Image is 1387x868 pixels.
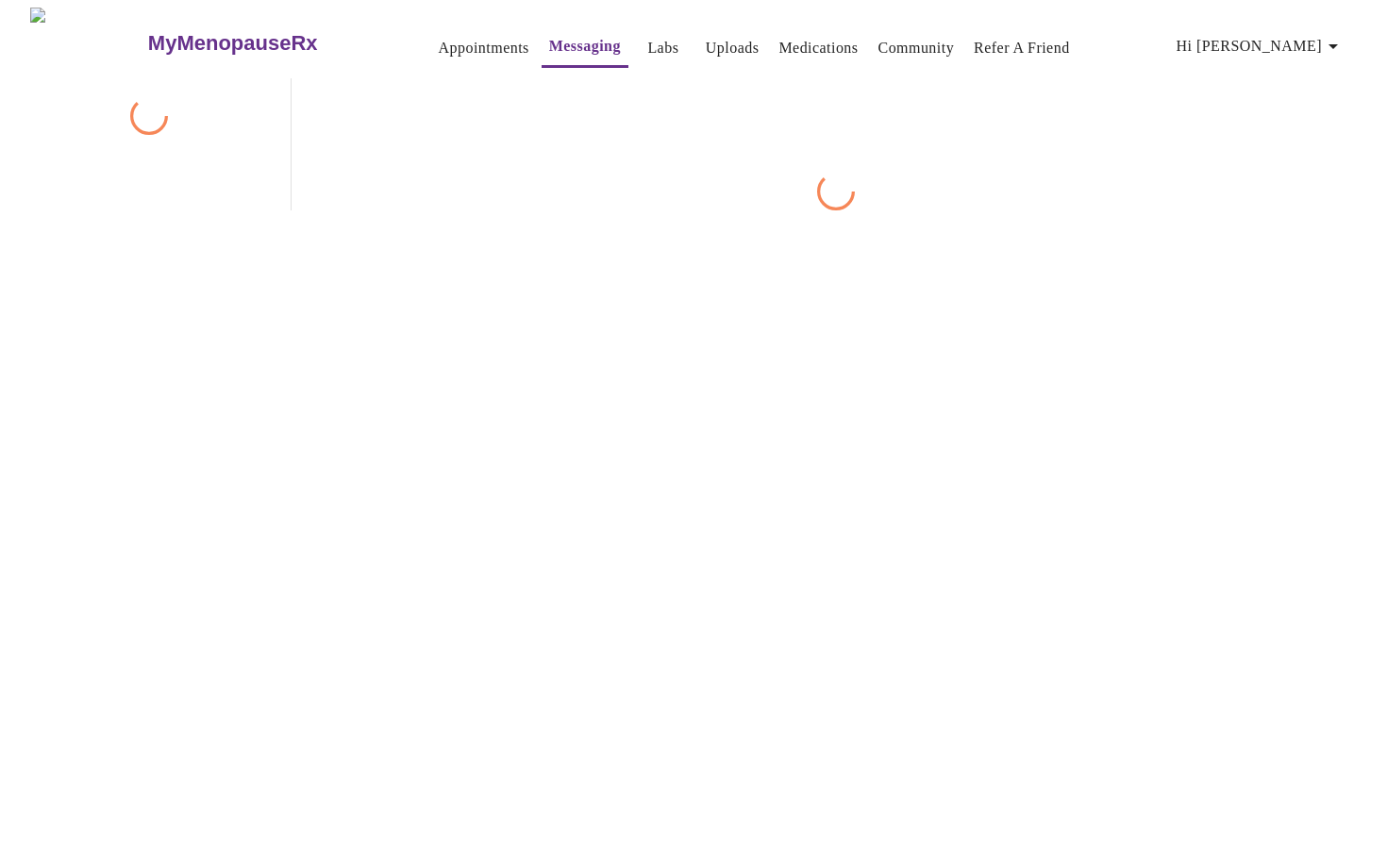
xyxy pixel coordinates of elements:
[30,8,145,78] img: MyMenopauseRx Logo
[431,29,537,67] button: Appointments
[878,35,955,61] a: Community
[145,10,393,76] a: MyMenopauseRx
[966,29,1078,67] button: Refer a Friend
[439,35,529,61] a: Appointments
[542,27,628,68] button: Messaging
[771,29,865,67] button: Medications
[1169,27,1352,65] button: Hi [PERSON_NAME]
[778,35,858,61] a: Medications
[647,35,678,61] a: Labs
[148,31,318,56] h3: MyMenopauseRx
[633,29,693,67] button: Labs
[549,33,621,59] a: Messaging
[706,35,760,61] a: Uploads
[871,29,962,67] button: Community
[974,35,1070,61] a: Refer a Friend
[1177,33,1345,59] span: Hi [PERSON_NAME]
[698,29,767,67] button: Uploads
